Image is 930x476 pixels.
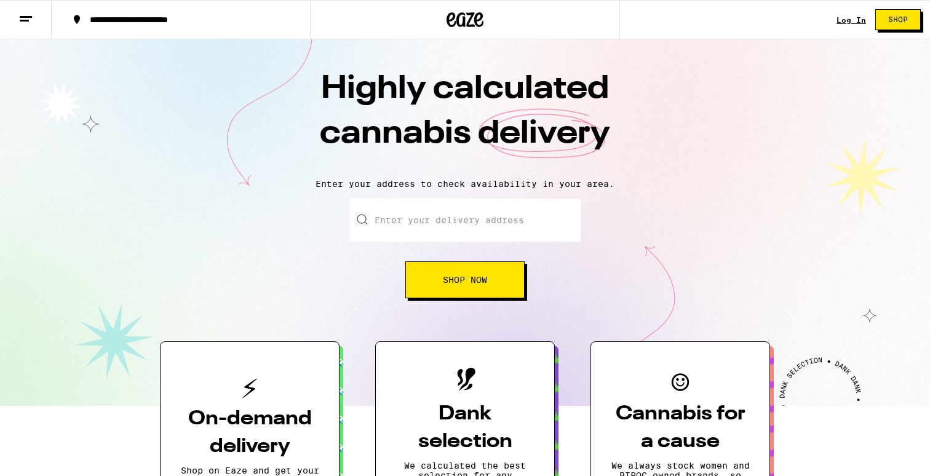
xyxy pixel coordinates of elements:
h1: Highly calculated cannabis delivery [250,67,680,169]
button: Shop [875,9,921,30]
p: Enter your address to check availability in your area. [12,179,918,189]
a: Shop [866,9,930,30]
h3: Dank selection [395,400,535,456]
span: Shop [888,16,908,23]
input: Enter your delivery address [350,199,581,242]
button: Shop Now [405,261,525,298]
h3: Cannabis for a cause [611,400,750,456]
span: Shop Now [443,276,487,284]
a: Log In [837,16,866,24]
h3: On-demand delivery [180,405,319,461]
